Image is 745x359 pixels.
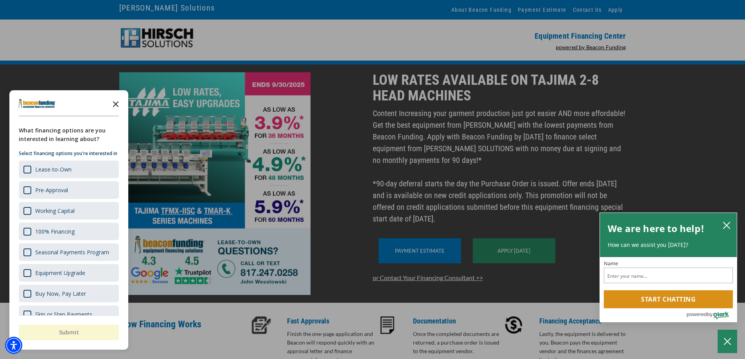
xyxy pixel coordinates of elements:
[19,161,119,178] div: Lease-to-Own
[19,202,119,220] div: Working Capital
[19,285,119,302] div: Buy Now, Pay Later
[19,243,119,261] div: Seasonal Payments Program
[686,309,737,322] a: Powered by Olark
[720,220,733,230] button: close chatbox
[108,96,124,111] button: Close the survey
[686,309,707,319] span: powered
[718,330,737,353] button: Close Chatbox
[19,325,119,340] button: Submit
[35,248,109,256] div: Seasonal Payments Program
[35,228,75,235] div: 100% Financing
[35,269,85,277] div: Equipment Upgrade
[19,223,119,240] div: 100% Financing
[35,186,68,194] div: Pre-Approval
[604,290,733,308] button: Start chatting
[9,90,128,350] div: Survey
[600,213,737,323] div: olark chatbox
[19,150,119,157] p: Select financing options you're interested in
[35,311,92,318] div: Skip or Step Payments
[608,241,729,249] p: How can we assist you [DATE]?
[5,337,22,354] div: Accessibility Menu
[35,290,86,297] div: Buy Now, Pay Later
[35,166,72,173] div: Lease-to-Own
[35,207,75,214] div: Working Capital
[19,181,119,199] div: Pre-Approval
[19,126,119,143] div: What financing options are you interested in learning about?
[608,221,704,236] h2: We are here to help!
[604,268,733,283] input: Name
[707,309,713,319] span: by
[19,305,119,323] div: Skip or Step Payments
[19,99,56,108] img: Company logo
[604,261,733,266] label: Name
[19,264,119,282] div: Equipment Upgrade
